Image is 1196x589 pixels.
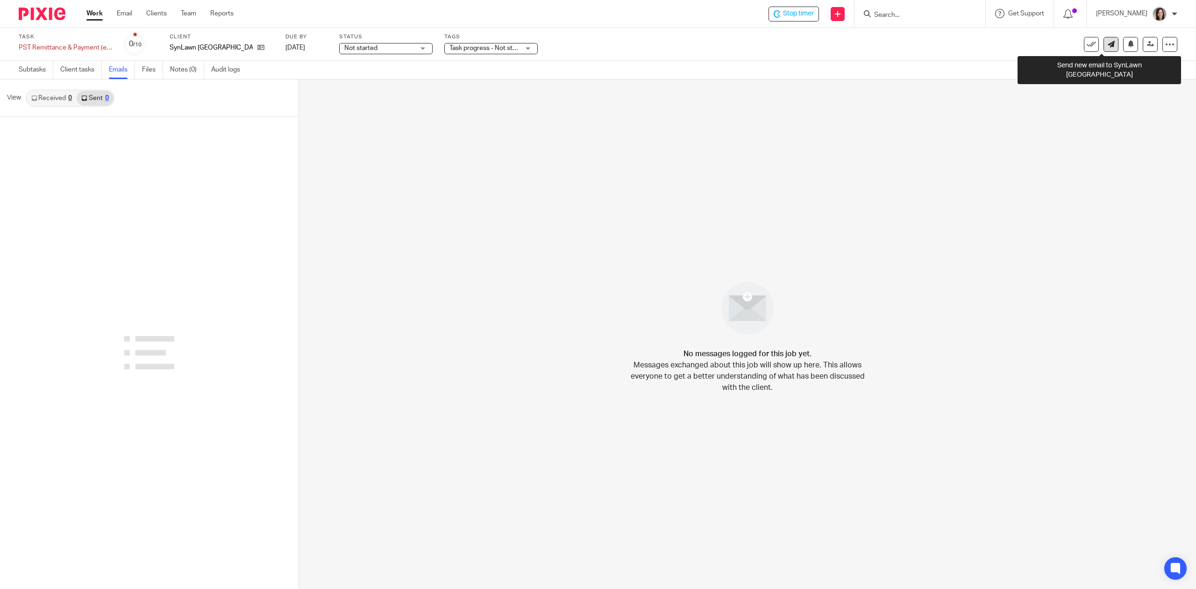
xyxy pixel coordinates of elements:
a: Email [117,9,132,18]
a: Subtasks [19,61,53,79]
img: image [715,276,780,341]
div: PST Remittance & Payment (eTaxBC) - Quarterly [19,43,112,52]
label: Client [170,33,274,41]
span: Get Support [1008,10,1044,17]
img: Danielle%20photo.jpg [1152,7,1167,22]
input: Search [873,11,957,20]
small: /10 [133,42,142,47]
a: Reports [210,9,234,18]
label: Status [339,33,433,41]
div: PST Remittance &amp; Payment (eTaxBC) - Quarterly [19,43,112,52]
div: 0 [129,39,142,50]
a: Audit logs [211,61,247,79]
span: View [7,93,21,103]
span: [DATE] [285,44,305,51]
a: Received0 [27,91,77,106]
img: Pixie [19,7,65,20]
label: Tags [444,33,538,41]
a: Team [181,9,196,18]
a: Sent0 [77,91,113,106]
a: Files [142,61,163,79]
label: Task [19,33,112,41]
div: 0 [68,95,72,101]
a: Client tasks [60,61,102,79]
div: 0 [105,95,109,101]
a: Clients [146,9,167,18]
a: Notes (0) [170,61,204,79]
span: Stop timer [783,9,814,19]
p: Messages exchanged about this job will show up here. This allows everyone to get a better underst... [624,359,871,393]
a: Work [86,9,103,18]
label: Due by [285,33,327,41]
p: SynLawn [GEOGRAPHIC_DATA] [170,43,253,52]
div: SynLawn Vancouver Island - PST Remittance & Payment (eTaxBC) - Quarterly [769,7,819,22]
span: Task progress - Not started + 2 [449,45,538,51]
span: Not started [344,45,377,51]
a: Emails [109,61,135,79]
h4: No messages logged for this job yet. [683,348,812,359]
p: [PERSON_NAME] [1096,9,1147,18]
